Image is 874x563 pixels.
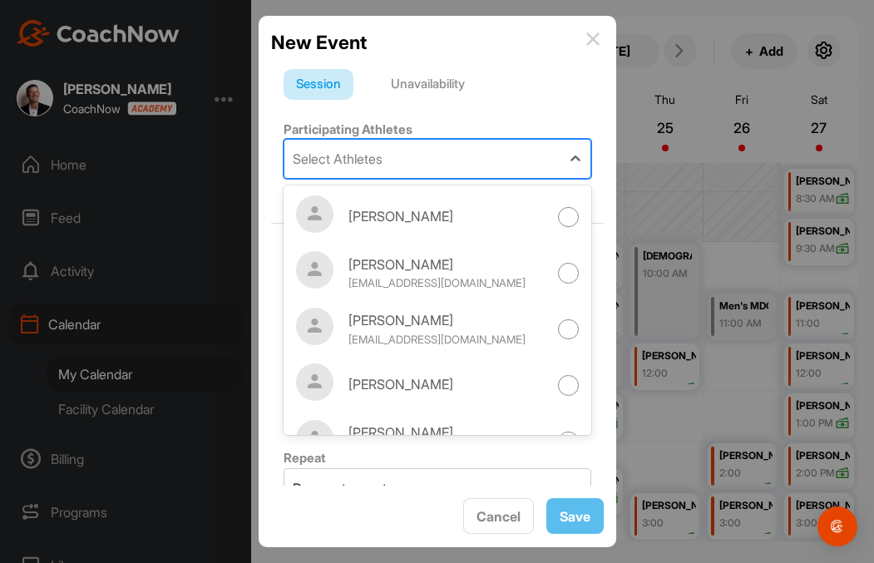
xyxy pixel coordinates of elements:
[546,498,604,534] button: Save
[348,206,548,226] div: [PERSON_NAME]
[817,506,857,546] div: Open Intercom Messenger
[284,450,326,466] label: Repeat
[284,69,353,101] div: Session
[296,251,333,289] img: square_default-ef6cabf814de5a2bf16c804365e32c732080f9872bdf737d349900a9daf73cf9.png
[293,149,383,169] div: Select Athletes
[293,478,387,498] div: Does not repeat
[296,420,333,457] img: default-ef6cabf814de5a2bf16c804365e32c732080f9872bdf737d349900a9daf73cf9.png
[348,310,548,330] div: [PERSON_NAME]
[348,374,548,394] div: [PERSON_NAME]
[348,275,548,292] div: [EMAIL_ADDRESS][DOMAIN_NAME]
[284,184,591,204] div: + Invite New Athlete
[296,363,333,401] img: square_default-ef6cabf814de5a2bf16c804365e32c732080f9872bdf737d349900a9daf73cf9.png
[348,254,548,274] div: [PERSON_NAME]
[296,308,333,345] img: square_default-ef6cabf814de5a2bf16c804365e32c732080f9872bdf737d349900a9daf73cf9.png
[560,508,590,525] span: Save
[586,32,600,46] img: info
[348,332,548,348] div: [EMAIL_ADDRESS][DOMAIN_NAME]
[271,28,367,57] h2: New Event
[378,69,477,101] div: Unavailability
[296,195,333,233] img: square_default-ef6cabf814de5a2bf16c804365e32c732080f9872bdf737d349900a9daf73cf9.png
[477,508,521,525] span: Cancel
[463,498,534,534] button: Cancel
[284,121,412,137] label: Participating Athletes
[348,422,548,442] div: [PERSON_NAME]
